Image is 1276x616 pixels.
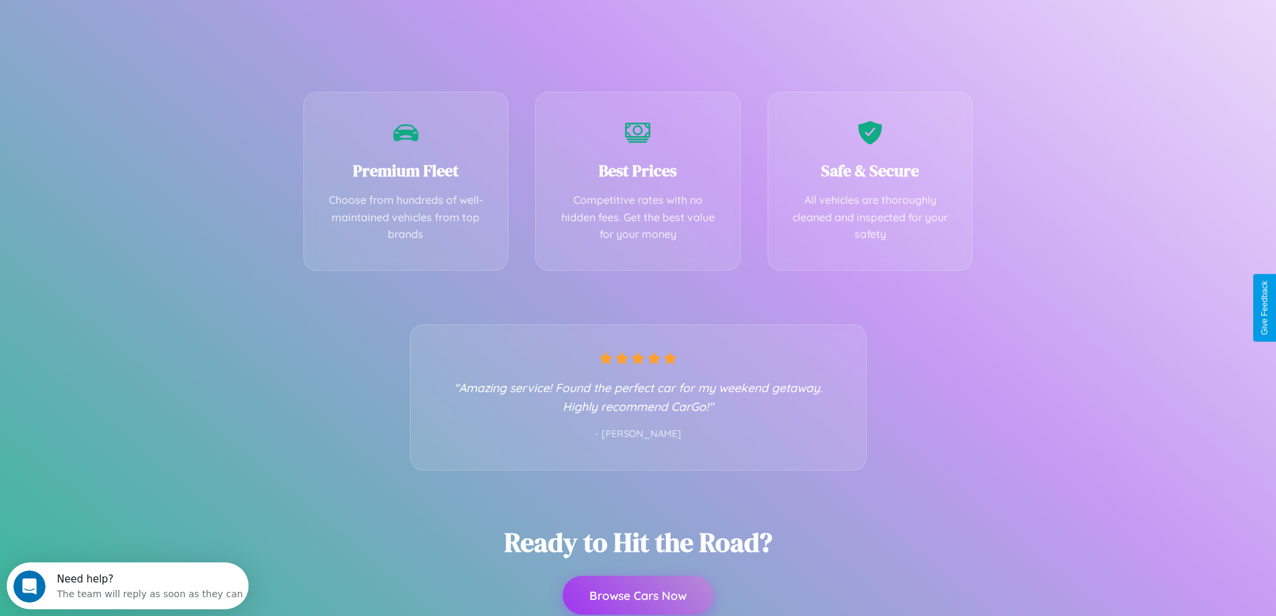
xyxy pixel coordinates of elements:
[1260,281,1269,335] div: Give Feedback
[556,192,720,243] p: Competitive rates with no hidden fees. Get the best value for your money
[563,576,713,615] button: Browse Cars Now
[556,160,720,182] h3: Best Prices
[788,160,952,182] h3: Safe & Secure
[50,11,236,22] div: Need help?
[504,524,772,560] h2: Ready to Hit the Road?
[437,378,839,416] p: "Amazing service! Found the perfect car for my weekend getaway. Highly recommend CarGo!"
[13,570,46,603] iframe: Intercom live chat
[324,192,488,243] p: Choose from hundreds of well-maintained vehicles from top brands
[788,192,952,243] p: All vehicles are thoroughly cleaned and inspected for your safety
[7,562,249,609] iframe: Intercom live chat discovery launcher
[437,426,839,443] p: - [PERSON_NAME]
[324,160,488,182] h3: Premium Fleet
[5,5,249,42] div: Open Intercom Messenger
[50,22,236,36] div: The team will reply as soon as they can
